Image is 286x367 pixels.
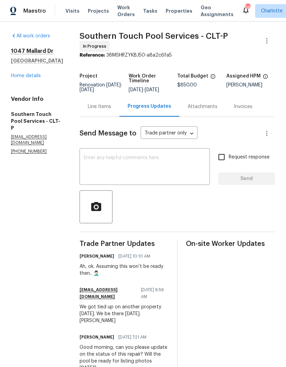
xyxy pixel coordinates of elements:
[11,34,50,38] a: All work orders
[118,253,150,260] span: [DATE] 10:10 AM
[177,83,197,87] span: $850.00
[118,334,146,341] span: [DATE] 7:21 AM
[245,4,250,11] div: 66
[80,74,97,79] h5: Project
[80,83,122,92] span: -
[11,111,63,131] h5: Southern Touch Pool Services - CLT-P
[80,53,105,58] b: Reference:
[128,103,171,110] div: Progress Updates
[11,73,41,78] a: Home details
[11,96,63,103] h4: Vendor Info
[80,240,169,247] span: Trade Partner Updates
[186,240,275,247] span: On-site Worker Updates
[80,87,94,92] span: [DATE]
[234,103,252,110] div: Invoices
[226,83,275,87] div: [PERSON_NAME]
[80,263,169,277] div: Ah, ok. Assuming this won’t be ready then.. 🤦🏻‍♂️
[129,87,143,92] span: [DATE]
[188,103,217,110] div: Attachments
[80,304,169,324] div: We got tied up on another property [DATE]. We be there [DATE]. [PERSON_NAME]
[106,83,121,87] span: [DATE]
[210,74,216,83] span: The total cost of line items that have been proposed by Opendoor. This sum includes line items th...
[80,130,136,137] span: Send Message to
[80,334,114,341] h6: [PERSON_NAME]
[141,128,198,139] div: Trade partner only
[117,4,135,18] span: Work Orders
[166,8,192,14] span: Properties
[80,32,228,40] span: Southern Touch Pool Services - CLT-P
[80,52,275,59] div: 38MSHRZYKBJ50-a8a2c6fa5
[201,4,234,18] span: Geo Assignments
[23,8,46,14] span: Maestro
[88,8,109,14] span: Projects
[226,74,261,79] h5: Assigned HPM
[263,74,268,83] span: The hpm assigned to this work order.
[177,74,208,79] h5: Total Budget
[80,253,114,260] h6: [PERSON_NAME]
[145,87,159,92] span: [DATE]
[143,9,157,13] span: Tasks
[65,8,80,14] span: Visits
[141,286,165,300] span: [DATE] 9:56 AM
[261,8,283,14] span: Charlotte
[88,103,111,110] div: Line Items
[80,83,122,92] span: Renovation
[129,74,178,83] h5: Work Order Timeline
[83,43,109,50] span: In Progress
[129,87,159,92] span: -
[229,154,270,161] span: Request response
